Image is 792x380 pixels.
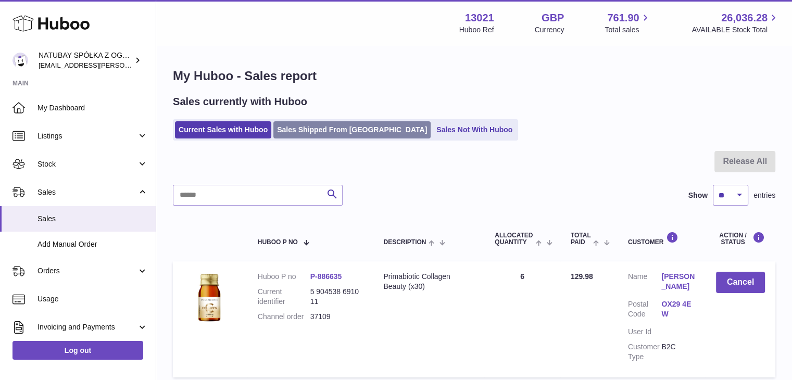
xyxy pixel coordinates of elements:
[692,25,780,35] span: AVAILABLE Stock Total
[39,61,209,69] span: [EMAIL_ADDRESS][PERSON_NAME][DOMAIN_NAME]
[692,11,780,35] a: 26,036.28 AVAILABLE Stock Total
[37,266,137,276] span: Orders
[37,159,137,169] span: Stock
[661,342,695,362] dd: B2C
[495,232,533,246] span: ALLOCATED Quantity
[258,239,298,246] span: Huboo P no
[37,187,137,197] span: Sales
[173,95,307,109] h2: Sales currently with Huboo
[484,261,560,377] td: 6
[183,272,235,324] img: 130211698054880.jpg
[310,272,342,281] a: P-886635
[310,287,363,307] dd: 5 904538 691011
[607,11,639,25] span: 761.90
[628,342,662,362] dt: Customer Type
[753,191,775,200] span: entries
[628,299,662,322] dt: Postal Code
[433,121,516,138] a: Sales Not With Huboo
[465,11,494,25] strong: 13021
[628,327,662,337] dt: User Id
[273,121,431,138] a: Sales Shipped From [GEOGRAPHIC_DATA]
[173,68,775,84] h1: My Huboo - Sales report
[383,272,474,292] div: Primabiotic Collagen Beauty (x30)
[459,25,494,35] div: Huboo Ref
[628,272,662,294] dt: Name
[37,239,148,249] span: Add Manual Order
[535,25,564,35] div: Currency
[542,11,564,25] strong: GBP
[571,272,593,281] span: 129.98
[37,322,137,332] span: Invoicing and Payments
[12,341,143,360] a: Log out
[258,312,310,322] dt: Channel order
[661,272,695,292] a: [PERSON_NAME]
[688,191,708,200] label: Show
[37,103,148,113] span: My Dashboard
[37,294,148,304] span: Usage
[571,232,591,246] span: Total paid
[258,272,310,282] dt: Huboo P no
[37,214,148,224] span: Sales
[37,131,137,141] span: Listings
[716,272,765,293] button: Cancel
[39,50,132,70] div: NATUBAY SPÓŁKA Z OGRANICZONĄ ODPOWIEDZIALNOŚCIĄ
[716,232,765,246] div: Action / Status
[310,312,363,322] dd: 37109
[721,11,768,25] span: 26,036.28
[383,239,426,246] span: Description
[175,121,271,138] a: Current Sales with Huboo
[628,232,695,246] div: Customer
[661,299,695,319] a: OX29 4EW
[258,287,310,307] dt: Current identifier
[605,25,651,35] span: Total sales
[605,11,651,35] a: 761.90 Total sales
[12,53,28,68] img: kacper.antkowski@natubay.pl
